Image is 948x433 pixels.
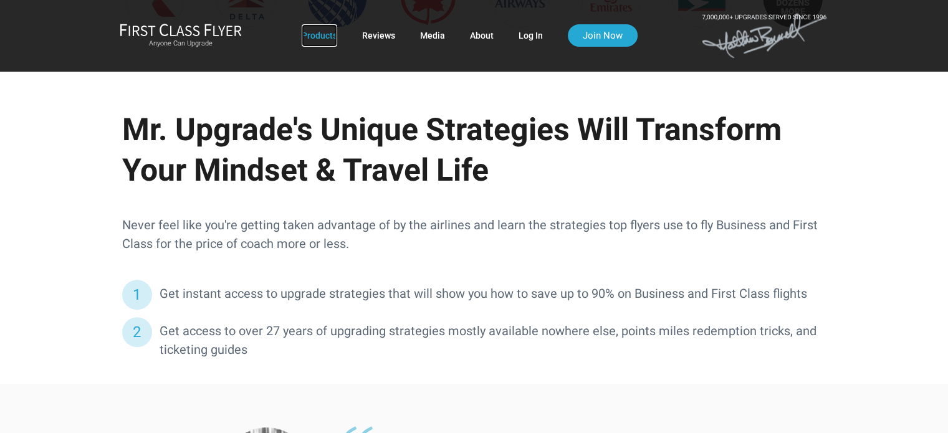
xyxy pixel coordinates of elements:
span: Mr. Upgrade's Unique Strategies Will Transform Your Mindset & Travel Life [122,112,782,188]
li: Get instant access to upgrade strategies that will show you how to save up to 90% on Business and... [122,284,826,303]
a: Products [302,24,337,47]
a: Reviews [362,24,395,47]
a: Join Now [568,24,638,47]
a: About [470,24,494,47]
li: Get access to over 27 years of upgrading strategies mostly available nowhere else, points miles r... [122,321,826,359]
p: Never feel like you're getting taken advantage of by the airlines and learn the strategies top fl... [122,216,826,253]
img: First Class Flyer [120,23,242,36]
a: Log In [519,24,543,47]
a: First Class FlyerAnyone Can Upgrade [120,23,242,48]
small: Anyone Can Upgrade [120,39,242,48]
a: Media [420,24,445,47]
